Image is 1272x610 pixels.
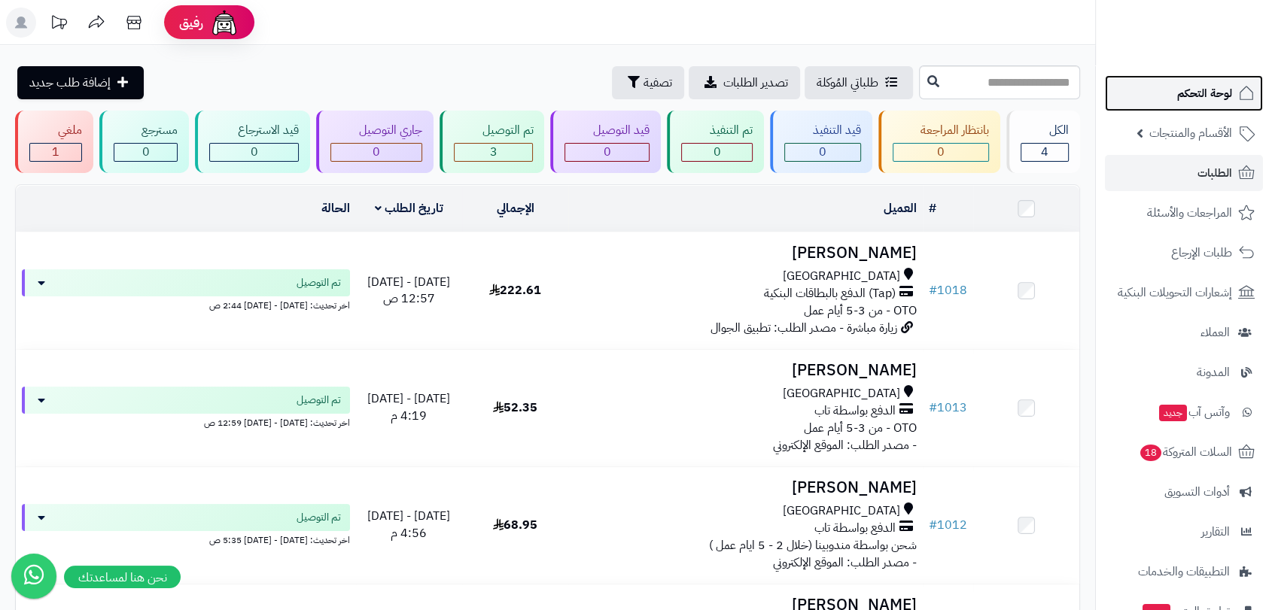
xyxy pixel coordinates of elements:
div: اخر تحديث: [DATE] - [DATE] 5:35 ص [22,531,350,547]
a: الكل4 [1003,111,1083,173]
div: الكل [1021,122,1069,139]
div: مسترجع [114,122,178,139]
a: السلات المتروكة18 [1105,434,1263,470]
span: 4 [1041,143,1048,161]
a: قيد التوصيل 0 [547,111,664,173]
span: السلات المتروكة [1139,442,1232,463]
span: [DATE] - [DATE] 12:57 ص [367,273,450,308]
span: تصفية [644,74,672,92]
span: # [929,516,937,534]
span: 0 [937,143,945,161]
a: لوحة التحكم [1105,75,1263,111]
span: الطلبات [1197,162,1232,184]
span: 0 [819,143,826,161]
span: 3 [490,143,498,161]
span: الأقسام والمنتجات [1149,123,1232,144]
a: الطلبات [1105,155,1263,191]
div: 1 [30,144,81,161]
a: مسترجع 0 [96,111,193,173]
span: لوحة التحكم [1177,83,1232,104]
a: تم التوصيل 3 [437,111,548,173]
span: [DATE] - [DATE] 4:19 م [367,390,450,425]
span: OTO - من 3-5 أيام عمل [804,302,917,320]
a: العملاء [1105,314,1263,351]
a: أدوات التسويق [1105,474,1263,510]
span: 0 [142,143,150,161]
a: تاريخ الطلب [375,199,443,217]
span: طلبات الإرجاع [1171,242,1232,263]
span: 0 [714,143,721,161]
span: 1 [52,143,59,161]
a: المدونة [1105,354,1263,390]
a: قيد التنفيذ 0 [767,111,875,173]
span: # [929,281,937,299]
span: العملاء [1200,322,1230,343]
div: 0 [893,144,989,161]
span: جديد [1159,405,1187,421]
div: ملغي [29,122,82,139]
span: شحن بواسطة مندوبينا (خلال 2 - 5 ايام عمل ) [709,536,917,554]
a: جاري التوصيل 0 [313,111,437,173]
span: الدفع بواسطة تاب [814,402,896,420]
div: 0 [785,144,860,161]
span: إضافة طلب جديد [29,74,111,92]
span: 0 [604,143,611,161]
span: تم التوصيل [297,275,341,290]
a: # [929,199,936,217]
a: تم التنفيذ 0 [664,111,767,173]
div: 0 [114,144,178,161]
span: زيارة مباشرة - مصدر الطلب: تطبيق الجوال [711,319,897,337]
td: - مصدر الطلب: الموقع الإلكتروني [568,467,923,584]
a: تحديثات المنصة [40,8,78,41]
div: اخر تحديث: [DATE] - [DATE] 12:59 ص [22,414,350,429]
a: قيد الاسترجاع 0 [192,111,313,173]
span: [GEOGRAPHIC_DATA] [783,502,900,520]
span: التقارير [1201,521,1230,542]
span: [DATE] - [DATE] 4:56 م [367,507,450,542]
span: [GEOGRAPHIC_DATA] [783,268,900,285]
span: أدوات التسويق [1164,481,1230,502]
span: التطبيقات والخدمات [1138,561,1230,582]
span: رفيق [179,14,203,32]
img: ai-face.png [209,8,239,38]
div: 0 [682,144,752,161]
a: المراجعات والأسئلة [1105,195,1263,231]
span: # [929,399,937,417]
span: 0 [251,143,258,161]
span: 0 [373,143,380,161]
div: 0 [565,144,649,161]
div: قيد التنفيذ [784,122,861,139]
a: العميل [884,199,917,217]
a: #1012 [929,516,967,534]
a: #1013 [929,399,967,417]
span: 52.35 [493,399,537,417]
span: [GEOGRAPHIC_DATA] [783,385,900,402]
h3: [PERSON_NAME] [574,244,917,262]
div: 0 [210,144,298,161]
button: تصفية [612,66,684,99]
h3: [PERSON_NAME] [574,479,917,496]
div: 3 [455,144,533,161]
a: #1018 [929,281,967,299]
a: الحالة [321,199,350,217]
span: المراجعات والأسئلة [1147,202,1232,223]
div: اخر تحديث: [DATE] - [DATE] 2:44 ص [22,296,350,312]
td: - مصدر الطلب: الموقع الإلكتروني [568,350,923,466]
a: التقارير [1105,514,1263,550]
span: المدونة [1197,362,1230,383]
span: تم التوصيل [297,510,341,525]
div: تم التوصيل [454,122,534,139]
a: الإجمالي [497,199,534,217]
div: 0 [331,144,421,161]
a: بانتظار المراجعة 0 [875,111,1004,173]
span: OTO - من 3-5 أيام عمل [804,419,917,437]
span: 222.61 [489,281,541,299]
a: طلباتي المُوكلة [805,66,913,99]
a: تصدير الطلبات [689,66,800,99]
div: قيد التوصيل [564,122,650,139]
span: تم التوصيل [297,393,341,408]
span: 68.95 [493,516,537,534]
span: وآتس آب [1158,402,1230,423]
a: طلبات الإرجاع [1105,235,1263,271]
div: تم التنفيذ [681,122,753,139]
